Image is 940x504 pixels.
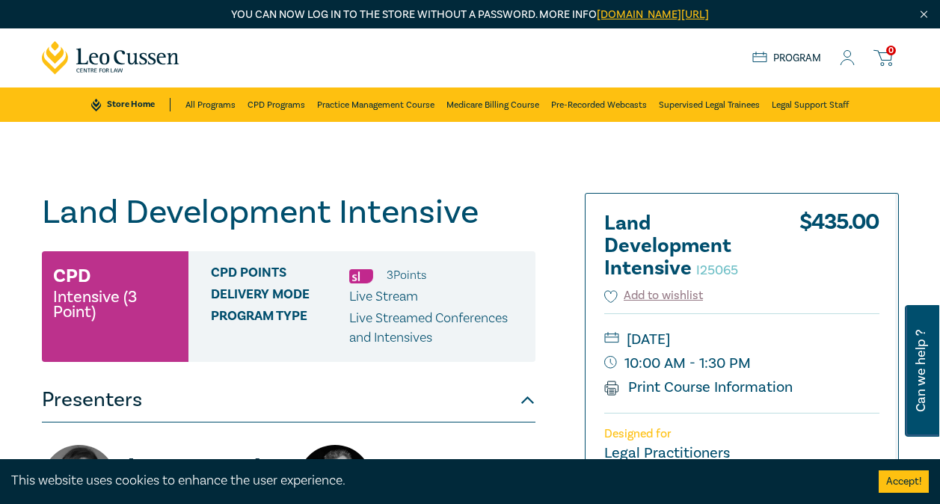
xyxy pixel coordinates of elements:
a: Print Course Information [604,378,793,397]
a: CPD Programs [248,87,305,122]
span: Delivery Mode [211,287,349,307]
a: Supervised Legal Trainees [659,87,760,122]
small: 10:00 AM - 1:30 PM [604,351,879,375]
img: Close [918,8,930,21]
span: Live Stream [349,288,418,305]
button: Add to wishlist [604,287,704,304]
h2: Land Development Intensive [604,212,769,280]
small: Legal Practitioners [604,443,730,463]
a: Medicare Billing Course [446,87,539,122]
a: [DOMAIN_NAME][URL] [597,7,709,22]
a: Legal Support Staff [772,87,849,122]
li: 3 Point s [387,265,426,285]
button: Accept cookies [879,470,929,493]
p: [PERSON_NAME] [128,454,280,478]
button: Presenters [42,378,535,422]
span: CPD Points [211,265,349,285]
small: Intensive (3 Point) [53,289,177,319]
h3: CPD [53,262,90,289]
span: 0 [886,46,896,55]
p: You can now log in to the store without a password. More info [42,7,899,23]
p: Designed for [604,427,879,441]
span: Program type [211,309,349,348]
span: Can we help ? [914,314,928,428]
a: All Programs [185,87,236,122]
div: $ 435.00 [799,212,879,287]
h1: Land Development Intensive [42,193,535,232]
a: Practice Management Course [317,87,434,122]
div: This website uses cookies to enhance the user experience. [11,471,856,491]
small: [DATE] [604,328,879,351]
small: I25065 [696,262,738,279]
a: Pre-Recorded Webcasts [551,87,647,122]
a: Store Home [91,98,170,111]
a: Program [752,52,822,65]
img: Substantive Law [349,269,373,283]
p: Live Streamed Conferences and Intensives [349,309,524,348]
